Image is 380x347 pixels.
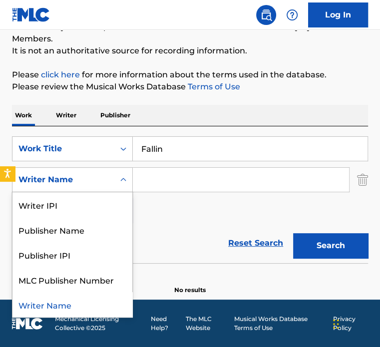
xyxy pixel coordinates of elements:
[308,2,368,27] a: Log In
[12,292,132,317] div: Writer Name
[286,9,298,21] img: help
[53,105,79,126] p: Writer
[330,299,380,347] iframe: Chat Widget
[357,167,368,192] img: Delete Criterion
[282,5,302,25] div: Help
[12,7,50,22] img: MLC Logo
[12,81,368,93] p: Please review the Musical Works Database
[12,192,132,217] div: Writer IPI
[55,315,145,333] span: Mechanical Licensing Collective © 2025
[12,318,43,330] img: logo
[223,232,288,254] a: Reset Search
[12,136,368,263] form: Search Form
[186,315,228,333] a: The MLC Website
[256,5,276,25] a: Public Search
[293,233,368,258] button: Search
[151,315,179,333] a: Need Help?
[186,82,240,91] a: Terms of Use
[12,69,368,81] p: Please for more information about the terms used in the database.
[12,217,132,242] div: Publisher Name
[12,267,132,292] div: MLC Publisher Number
[97,105,133,126] p: Publisher
[18,143,108,155] div: Work Title
[12,242,132,267] div: Publisher IPI
[260,9,272,21] img: search
[18,174,108,186] div: Writer Name
[12,105,35,126] p: Work
[333,309,339,339] div: Drag
[174,274,206,295] p: No results
[12,45,368,57] p: It is not an authoritative source for recording information.
[234,315,327,333] a: Musical Works Database Terms of Use
[12,21,368,45] p: The accuracy and completeness of The MLC's data is determined solely by our Members.
[41,70,80,79] a: click here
